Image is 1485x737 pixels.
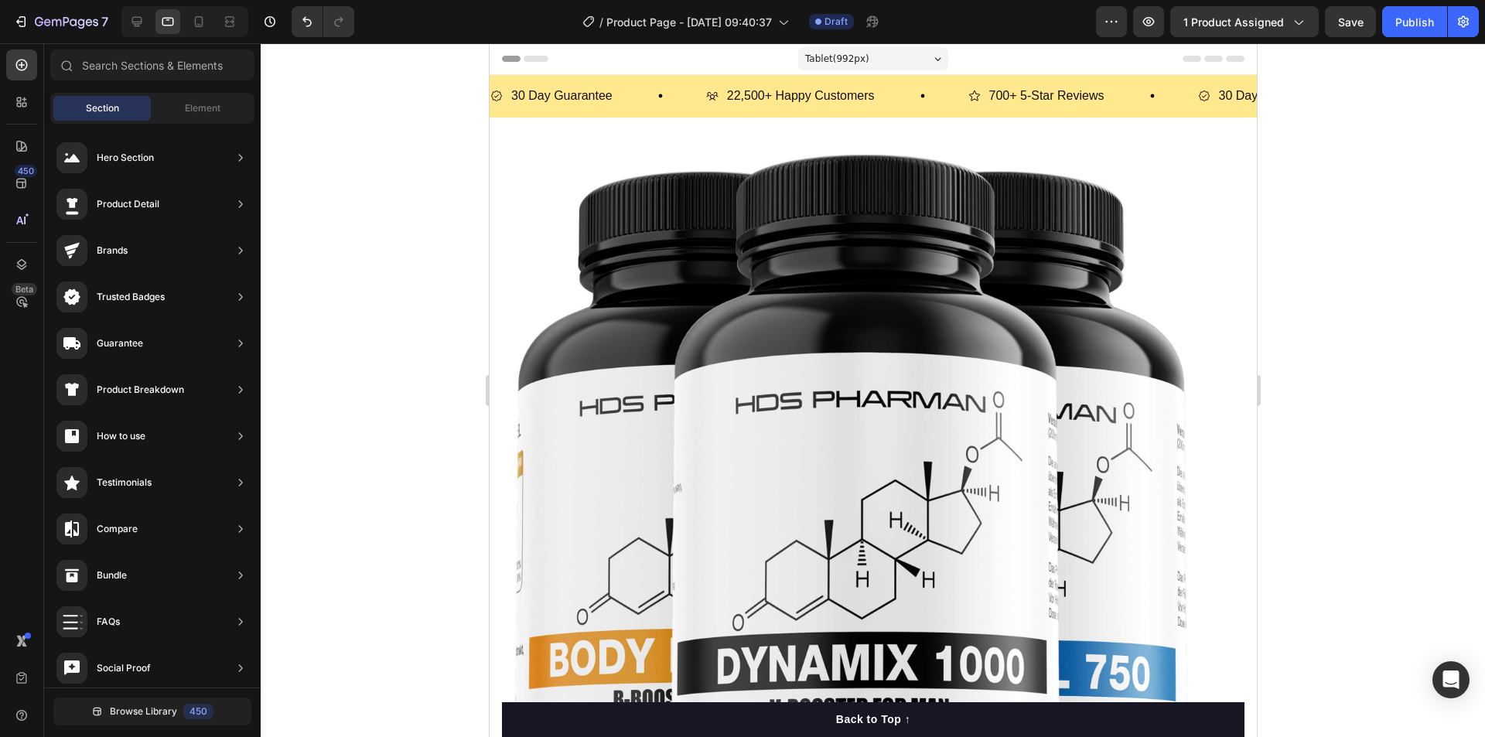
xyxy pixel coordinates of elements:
[97,614,120,630] div: FAQs
[1170,6,1319,37] button: 1 product assigned
[6,6,115,37] button: 7
[50,49,254,80] input: Search Sections & Elements
[490,43,1257,737] iframe: Design area
[1325,6,1376,37] button: Save
[1183,14,1284,30] span: 1 product assigned
[346,668,421,684] div: Back to Top ↑
[97,289,165,305] div: Trusted Badges
[12,283,37,295] div: Beta
[1338,15,1364,29] span: Save
[97,196,159,212] div: Product Detail
[824,15,848,29] span: Draft
[292,6,354,37] div: Undo/Redo
[1382,6,1447,37] button: Publish
[97,521,138,537] div: Compare
[599,14,603,30] span: /
[15,165,37,177] div: 450
[86,101,119,115] span: Section
[185,101,220,115] span: Element
[53,698,251,725] button: Browse Library450
[97,660,151,676] div: Social Proof
[12,659,755,694] button: Back to Top ↑
[110,705,177,718] span: Browse Library
[101,12,108,31] p: 7
[97,150,154,165] div: Hero Section
[1432,661,1470,698] div: Open Intercom Messenger
[729,42,831,64] p: 30 Day Guarantee
[97,475,152,490] div: Testimonials
[97,336,143,351] div: Guarantee
[97,428,145,444] div: How to use
[97,243,128,258] div: Brands
[183,704,213,719] div: 450
[97,382,184,398] div: Product Breakdown
[606,14,772,30] span: Product Page - [DATE] 09:40:37
[1395,14,1434,30] div: Publish
[97,568,127,583] div: Bundle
